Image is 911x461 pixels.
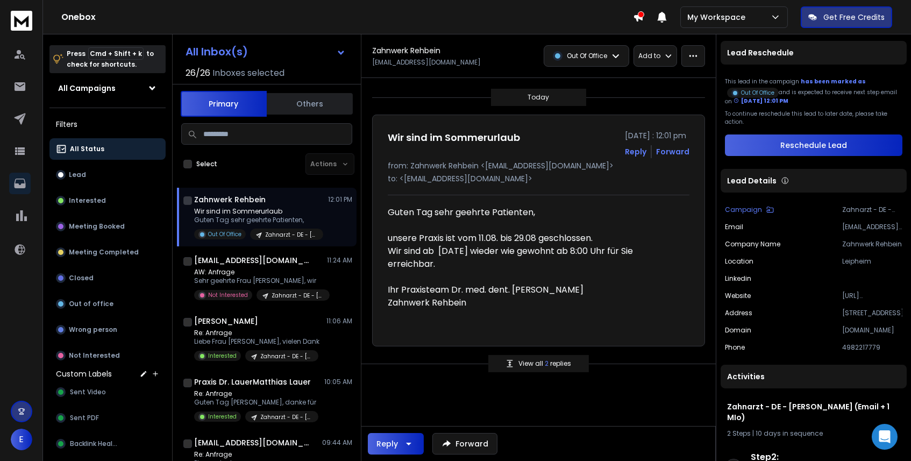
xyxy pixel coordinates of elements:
p: Out Of Office [567,52,607,60]
h1: Onebox [61,11,633,24]
div: Reply [376,438,398,449]
p: My Workspace [687,12,750,23]
p: Phone [725,343,745,352]
span: has been marked as [801,77,866,86]
h1: [PERSON_NAME] [194,316,258,327]
p: Meeting Completed [69,248,139,257]
p: Closed [69,274,94,282]
p: Interested [69,196,106,205]
p: Sehr geehrte Frau [PERSON_NAME], wir [194,276,323,285]
p: Out of office [69,300,113,308]
button: E [11,429,32,450]
button: Reply [625,146,646,157]
p: domain [725,326,751,335]
button: All Inbox(s) [177,41,354,62]
p: Guten Tag sehr geehrte Patienten, [194,216,323,224]
h3: Custom Labels [56,368,112,379]
p: Zahnarzt - DE - [PERSON_NAME] (Email + 1 MIo) [260,352,312,360]
button: All Campaigns [49,77,166,99]
p: Interested [208,352,237,360]
p: linkedin [725,274,751,283]
p: website [725,292,751,300]
button: Others [267,92,353,116]
p: Today [528,93,549,102]
p: Liebe Frau [PERSON_NAME], vielen Dank [194,337,319,346]
h1: All Inbox(s) [186,46,248,57]
p: To continue reschedule this lead to later date, please take action. [725,110,902,126]
button: Get Free Credits [801,6,892,28]
p: Re: Anfrage [194,389,318,398]
button: Out of office [49,293,166,315]
button: Reschedule Lead [725,134,902,156]
p: Wir sind im Sommerurlaub [194,207,323,216]
p: Leipheim [842,257,902,266]
p: [EMAIL_ADDRESS][DOMAIN_NAME] [842,223,902,231]
h1: Zahnwerk Rehbein [194,194,266,205]
h1: Zahnarzt - DE - [PERSON_NAME] (Email + 1 MIo) [727,401,900,423]
p: Lead Reschedule [727,47,794,58]
h1: Zahnwerk Rehbein [372,45,440,56]
h3: Inboxes selected [212,67,284,80]
p: address [725,309,752,317]
button: Wrong person [49,319,166,341]
span: Sent Video [70,388,106,396]
button: All Status [49,138,166,160]
h1: [EMAIL_ADDRESS][DOMAIN_NAME] [194,437,312,448]
div: Forward [656,146,689,157]
span: Sent PDF [70,414,99,422]
p: Company Name [725,240,780,249]
p: Re: Anfrage [194,450,323,459]
button: Reply [368,433,424,455]
p: Out Of Office [741,89,774,97]
div: | [727,429,900,438]
p: from: Zahnwerk Rehbein <[EMAIL_ADDRESS][DOMAIN_NAME]> [388,160,689,171]
p: Zahnarzt - DE - [PERSON_NAME] (Email + 1 MIo) [272,292,323,300]
p: Not Interested [69,351,120,360]
p: Zahnwerk Rehbein [842,240,902,249]
p: 4982217779 [842,343,902,352]
h1: [EMAIL_ADDRESS][DOMAIN_NAME] [194,255,312,266]
p: Add to [638,52,660,60]
h1: Wir sind im Sommerurlaub [388,130,520,145]
p: Re: Anfrage [194,329,319,337]
p: [STREET_ADDRESS] [842,309,902,317]
span: 26 / 26 [186,67,210,80]
p: 09:44 AM [322,438,352,447]
h3: Filters [49,117,166,132]
p: View all replies [518,359,571,368]
button: Sent Video [49,381,166,403]
p: [EMAIL_ADDRESS][DOMAIN_NAME] [372,58,481,67]
img: logo [11,11,32,31]
button: Lead [49,164,166,186]
p: to: <[EMAIL_ADDRESS][DOMAIN_NAME]> [388,173,689,184]
button: Primary [181,91,267,117]
p: [DOMAIN_NAME] [842,326,902,335]
p: 10:05 AM [324,378,352,386]
p: All Status [70,145,104,153]
p: Press to check for shortcuts. [67,48,154,70]
p: 11:06 AM [326,317,352,325]
div: Activities [721,365,907,388]
span: 2 [545,359,550,368]
h1: Praxis Dr. LauerMatthias Lauer [194,377,311,387]
p: Guten Tag [PERSON_NAME], danke für [194,398,318,407]
div: [DATE] 12:01 PM [734,97,788,105]
span: Cmd + Shift + k [88,47,144,60]
p: Get Free Credits [823,12,885,23]
p: Email [725,223,743,231]
h1: All Campaigns [58,83,116,94]
p: AW: Anfrage [194,268,323,276]
p: location [725,257,753,266]
button: Meeting Completed [49,242,166,263]
label: Select [196,160,217,168]
p: Lead Details [727,175,777,186]
span: 10 days in sequence [756,429,823,438]
p: 11:24 AM [327,256,352,265]
button: Interested [49,190,166,211]
button: Not Interested [49,345,166,366]
button: Forward [432,433,497,455]
p: 12:01 PM [328,195,352,204]
p: Campaign [725,205,762,214]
